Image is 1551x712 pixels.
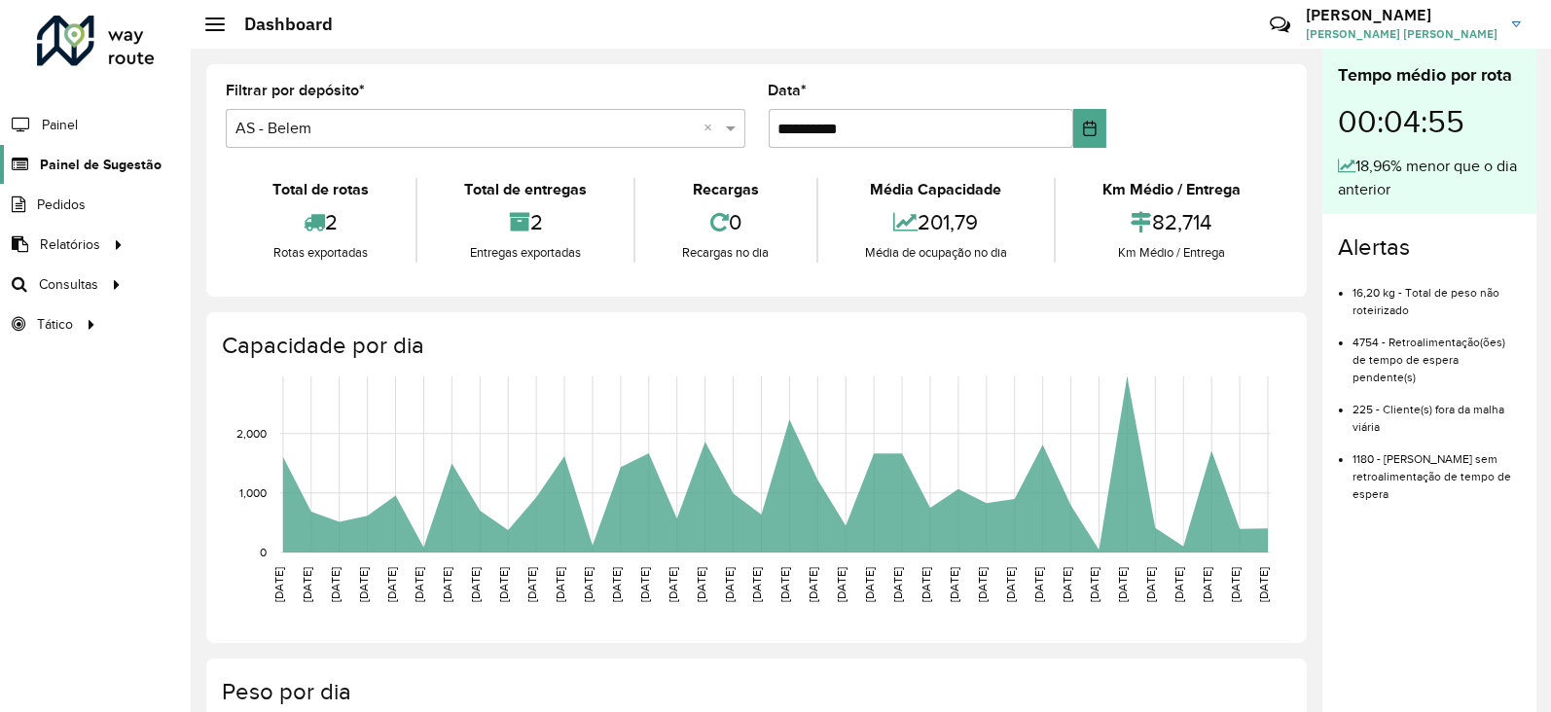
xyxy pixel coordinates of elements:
[422,243,629,263] div: Entregas exportadas
[1338,233,1521,262] h4: Alertas
[891,567,904,602] text: [DATE]
[525,567,538,602] text: [DATE]
[920,567,932,602] text: [DATE]
[231,243,411,263] div: Rotas exportadas
[469,567,482,602] text: [DATE]
[807,567,819,602] text: [DATE]
[823,243,1049,263] div: Média de ocupação no dia
[976,567,989,602] text: [DATE]
[835,567,848,602] text: [DATE]
[1229,567,1242,602] text: [DATE]
[948,567,960,602] text: [DATE]
[1061,243,1282,263] div: Km Médio / Entrega
[37,195,86,215] span: Pedidos
[610,567,623,602] text: [DATE]
[1073,109,1106,148] button: Choose Date
[329,567,342,602] text: [DATE]
[385,567,398,602] text: [DATE]
[1201,567,1213,602] text: [DATE]
[40,155,162,175] span: Painel de Sugestão
[1004,567,1017,602] text: [DATE]
[222,332,1287,360] h4: Capacidade por dia
[1353,269,1521,319] li: 16,20 kg - Total de peso não roteirizado
[236,427,267,440] text: 2,000
[1117,567,1130,602] text: [DATE]
[1353,386,1521,436] li: 225 - Cliente(s) fora da malha viária
[823,178,1049,201] div: Média Capacidade
[1306,25,1497,43] span: [PERSON_NAME] [PERSON_NAME]
[723,567,736,602] text: [DATE]
[225,14,333,35] h2: Dashboard
[301,567,313,602] text: [DATE]
[582,567,595,602] text: [DATE]
[751,567,764,602] text: [DATE]
[422,178,629,201] div: Total de entregas
[704,117,721,140] span: Clear all
[695,567,707,602] text: [DATE]
[640,243,811,263] div: Recargas no dia
[260,546,267,558] text: 0
[554,567,566,602] text: [DATE]
[1353,436,1521,503] li: 1180 - [PERSON_NAME] sem retroalimentação de tempo de espera
[1338,89,1521,155] div: 00:04:55
[1061,178,1282,201] div: Km Médio / Entrega
[1061,201,1282,243] div: 82,714
[357,567,370,602] text: [DATE]
[413,567,425,602] text: [DATE]
[226,79,365,102] label: Filtrar por depósito
[239,486,267,499] text: 1,000
[667,567,679,602] text: [DATE]
[222,678,1287,706] h4: Peso por dia
[778,567,791,602] text: [DATE]
[863,567,876,602] text: [DATE]
[1259,4,1301,46] a: Contato Rápido
[1257,567,1270,602] text: [DATE]
[42,115,78,135] span: Painel
[40,234,100,255] span: Relatórios
[823,201,1049,243] div: 201,79
[422,201,629,243] div: 2
[1338,62,1521,89] div: Tempo médio por rota
[231,178,411,201] div: Total de rotas
[1353,319,1521,386] li: 4754 - Retroalimentação(ões) de tempo de espera pendente(s)
[769,79,808,102] label: Data
[272,567,285,602] text: [DATE]
[1032,567,1045,602] text: [DATE]
[1306,6,1497,24] h3: [PERSON_NAME]
[1089,567,1101,602] text: [DATE]
[640,201,811,243] div: 0
[231,201,411,243] div: 2
[1144,567,1157,602] text: [DATE]
[640,178,811,201] div: Recargas
[1172,567,1185,602] text: [DATE]
[497,567,510,602] text: [DATE]
[441,567,453,602] text: [DATE]
[37,314,73,335] span: Tático
[1061,567,1073,602] text: [DATE]
[1338,155,1521,201] div: 18,96% menor que o dia anterior
[638,567,651,602] text: [DATE]
[39,274,98,295] span: Consultas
